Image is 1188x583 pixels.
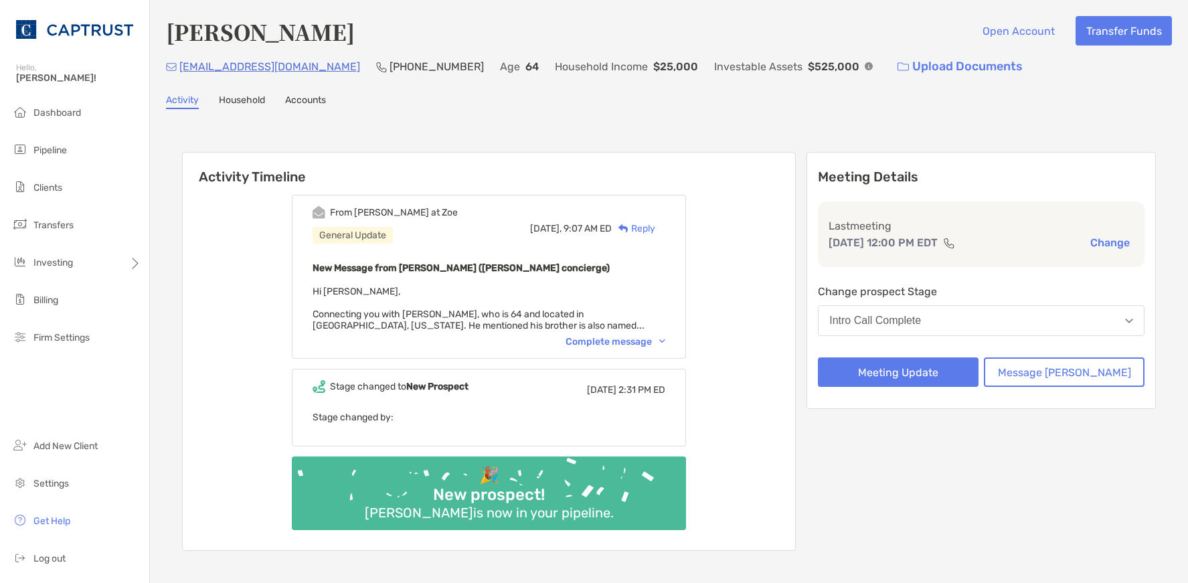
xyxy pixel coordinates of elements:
[166,94,199,109] a: Activity
[33,257,73,268] span: Investing
[33,220,74,231] span: Transfers
[33,553,66,564] span: Log out
[818,283,1144,300] p: Change prospect Stage
[714,58,802,75] p: Investable Assets
[313,409,665,426] p: Stage changed by:
[376,62,387,72] img: Phone Icon
[16,72,141,84] span: [PERSON_NAME]!
[313,380,325,393] img: Event icon
[313,286,645,331] span: Hi [PERSON_NAME], Connecting you with [PERSON_NAME], who is 64 and located in [GEOGRAPHIC_DATA], ...
[12,216,28,232] img: transfers icon
[566,336,665,347] div: Complete message
[474,466,505,485] div: 🎉
[33,515,70,527] span: Get Help
[292,456,686,519] img: Confetti
[984,357,1144,387] button: Message [PERSON_NAME]
[313,227,393,244] div: General Update
[33,440,98,452] span: Add New Client
[898,62,909,72] img: button icon
[829,234,938,251] p: [DATE] 12:00 PM EDT
[1086,236,1134,250] button: Change
[564,223,612,234] span: 9:07 AM ED
[12,550,28,566] img: logout icon
[818,357,979,387] button: Meeting Update
[829,218,1134,234] p: Last meeting
[33,295,58,306] span: Billing
[12,437,28,453] img: add_new_client icon
[285,94,326,109] a: Accounts
[525,58,539,75] p: 64
[972,16,1065,46] button: Open Account
[330,207,458,218] div: From [PERSON_NAME] at Zoe
[818,305,1144,336] button: Intro Call Complete
[390,58,484,75] p: [PHONE_NUMBER]
[808,58,859,75] p: $525,000
[618,224,628,233] img: Reply icon
[1125,319,1133,323] img: Open dropdown arrow
[12,104,28,120] img: dashboard icon
[12,254,28,270] img: investing icon
[12,291,28,307] img: billing icon
[33,182,62,193] span: Clients
[653,58,698,75] p: $25,000
[12,329,28,345] img: firm-settings icon
[313,262,610,274] b: New Message from [PERSON_NAME] ([PERSON_NAME] concierge)
[359,505,619,521] div: [PERSON_NAME] is now in your pipeline.
[1076,16,1172,46] button: Transfer Funds
[12,475,28,491] img: settings icon
[587,384,616,396] span: [DATE]
[555,58,648,75] p: Household Income
[16,5,133,54] img: CAPTRUST Logo
[612,222,655,236] div: Reply
[659,339,665,343] img: Chevron icon
[12,512,28,528] img: get-help icon
[530,223,562,234] span: [DATE],
[406,381,469,392] b: New Prospect
[33,145,67,156] span: Pipeline
[166,63,177,71] img: Email Icon
[618,384,665,396] span: 2:31 PM ED
[166,16,355,47] h4: [PERSON_NAME]
[33,478,69,489] span: Settings
[183,153,795,185] h6: Activity Timeline
[500,58,520,75] p: Age
[889,52,1031,81] a: Upload Documents
[330,381,469,392] div: Stage changed to
[219,94,265,109] a: Household
[865,62,873,70] img: Info Icon
[12,141,28,157] img: pipeline icon
[33,107,81,118] span: Dashboard
[943,238,955,248] img: communication type
[428,485,550,505] div: New prospect!
[313,206,325,219] img: Event icon
[818,169,1144,185] p: Meeting Details
[33,332,90,343] span: Firm Settings
[179,58,360,75] p: [EMAIL_ADDRESS][DOMAIN_NAME]
[12,179,28,195] img: clients icon
[829,315,921,327] div: Intro Call Complete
